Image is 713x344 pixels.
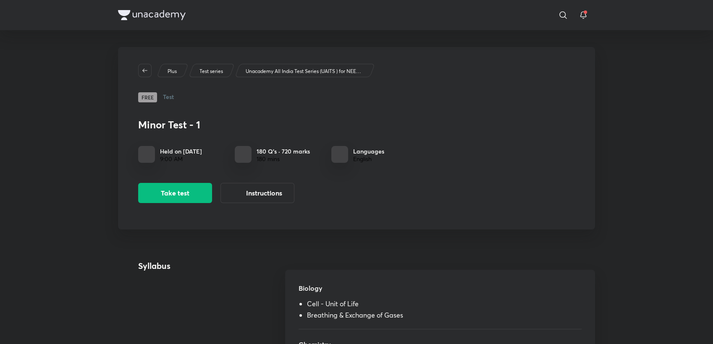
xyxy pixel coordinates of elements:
[353,156,384,162] div: English
[138,119,419,131] h3: Minor Test - 1
[233,188,243,198] img: instruction
[238,149,249,160] img: quiz info
[220,183,294,203] button: Instructions
[353,147,384,156] h6: Languages
[160,147,202,156] h6: Held on [DATE]
[198,68,225,75] a: Test series
[246,68,363,75] p: Unacademy All India Test Series (UAITS ) for NEET UG - Droppers
[118,10,186,20] img: Company Logo
[307,311,582,322] li: Breathing & Exchange of Gases
[199,68,223,75] p: Test series
[166,68,178,75] a: Plus
[257,156,310,162] div: 180 mins
[160,156,202,162] div: 9:00 AM
[168,68,177,75] p: Plus
[299,283,582,300] h5: Biology
[336,150,344,159] img: languages
[138,183,212,203] button: Take test
[257,147,310,156] h6: 180 Q’s · 720 marks
[138,92,157,102] span: Free
[142,150,151,159] img: timing
[424,102,575,211] img: default
[307,300,582,311] li: Cell - Unit of Life
[163,92,174,102] h6: Test
[244,68,365,75] a: Unacademy All India Test Series (UAITS ) for NEET UG - Droppers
